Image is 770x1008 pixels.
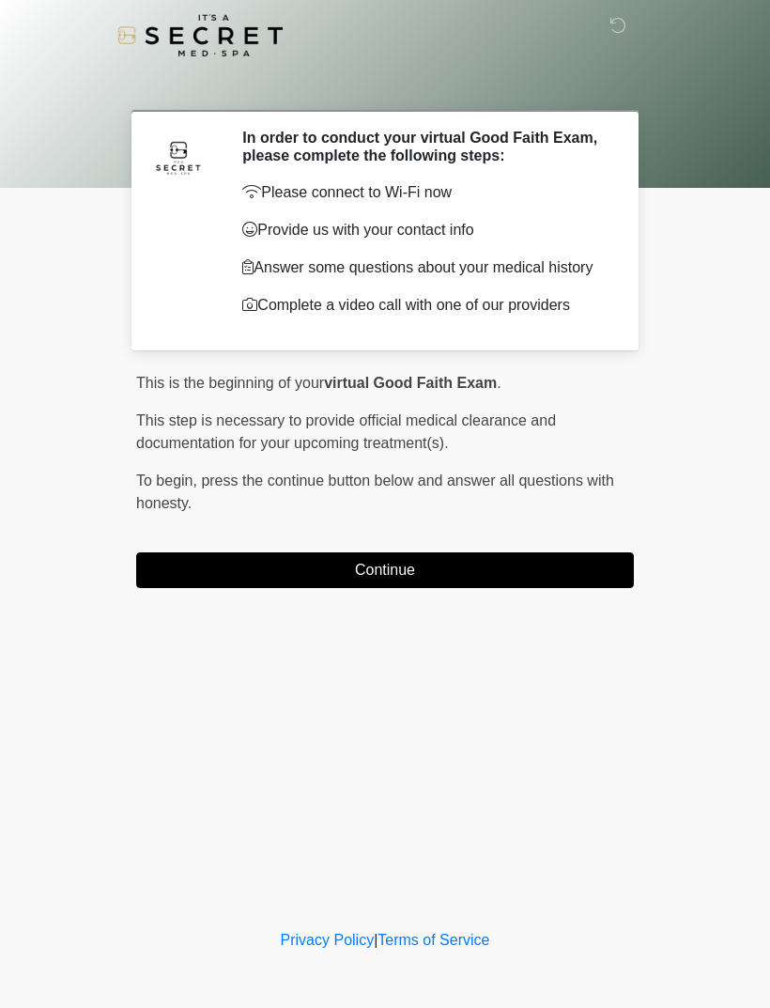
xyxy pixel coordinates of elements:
h1: ‎ ‎ [122,68,648,102]
strong: virtual Good Faith Exam [324,375,497,391]
span: . [497,375,500,391]
span: This step is necessary to provide official medical clearance and documentation for your upcoming ... [136,412,556,451]
span: This is the beginning of your [136,375,324,391]
p: Provide us with your contact info [242,219,606,241]
a: | [374,932,377,948]
h2: In order to conduct your virtual Good Faith Exam, please complete the following steps: [242,129,606,164]
p: Please connect to Wi-Fi now [242,181,606,204]
span: To begin, [136,473,201,488]
p: Complete a video call with one of our providers [242,294,606,317]
button: Continue [136,552,634,588]
img: Agent Avatar [150,129,207,185]
span: press the continue button below and answer all questions with honesty. [136,473,614,511]
a: Terms of Service [377,932,489,948]
p: Answer some questions about your medical history [242,256,606,279]
img: It's A Secret Med Spa Logo [117,14,283,56]
a: Privacy Policy [281,932,375,948]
